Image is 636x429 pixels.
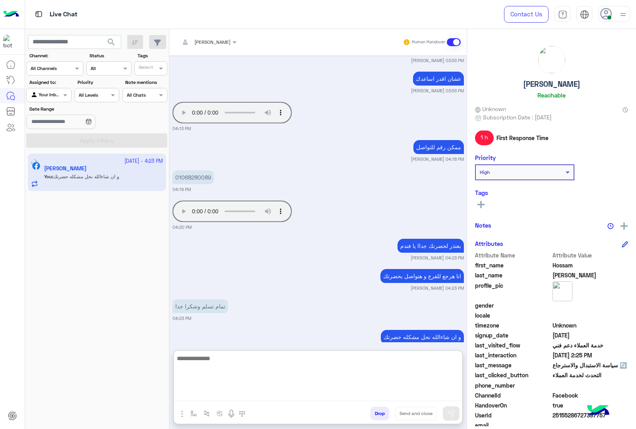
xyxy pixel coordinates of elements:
button: Apply Filters [26,133,167,148]
div: Select [138,64,153,73]
span: null [553,311,628,320]
small: 04:19 PM [173,186,191,193]
img: profile [618,10,628,19]
img: hulul-logo.png [584,397,612,425]
span: search [107,37,116,47]
p: 25/9/2025, 3:53 PM [413,72,464,86]
span: HandoverOn [475,401,551,409]
p: Live Chat [50,9,78,20]
img: send message [447,409,455,417]
span: Mohamed [553,271,628,279]
span: Attribute Value [553,251,628,259]
button: search [102,35,121,52]
a: tab [555,6,570,23]
h6: Notes [475,222,491,229]
small: [PERSON_NAME] 04:23 PM [411,255,464,261]
img: Trigger scenario [204,410,210,417]
span: 2025-09-23T19:35:16.662Z [553,331,628,339]
img: notes [607,223,614,229]
p: 25/9/2025, 4:23 PM [380,269,464,283]
span: last_clicked_button [475,371,551,379]
img: send attachment [177,409,187,419]
span: 1 h [475,131,494,145]
img: send voice note [227,409,236,419]
small: 04:20 PM [173,224,192,230]
p: 25/9/2025, 4:19 PM [173,170,214,184]
span: last_name [475,271,551,279]
img: make a call [239,411,245,417]
img: tab [580,10,589,19]
span: [PERSON_NAME] [194,39,231,45]
span: profile_pic [475,281,551,300]
b: High [480,169,490,175]
h6: Reachable [537,92,566,99]
span: last_visited_flow [475,341,551,349]
span: last_interaction [475,351,551,359]
img: tab [34,9,44,19]
label: Channel: [29,52,83,59]
button: select flow [187,407,200,420]
small: [PERSON_NAME] 04:23 PM [411,285,464,291]
span: last_message [475,361,551,369]
small: [PERSON_NAME] 03:53 PM [411,88,464,94]
span: first_name [475,261,551,269]
img: 713415422032625 [3,35,17,49]
span: First Response Time [496,134,549,142]
small: 04:13 PM [173,125,191,132]
img: picture [538,46,565,73]
span: 🔄 سياسة الاستبدال والاسترجاع [553,361,628,369]
label: Note mentions [125,79,166,86]
p: 25/9/2025, 4:23 PM [173,299,228,313]
span: 2025-09-25T11:25:03.247Z [553,351,628,359]
label: Tags [138,52,167,59]
span: التحدث لخدمة العملاء [553,371,628,379]
span: gender [475,301,551,310]
span: Hossam [553,261,628,269]
img: add [620,222,628,230]
small: 04:23 PM [173,315,191,322]
img: Logo [3,6,19,23]
h6: Attributes [475,240,503,247]
span: 0 [553,391,628,400]
button: create order [213,407,227,420]
img: create order [217,410,223,417]
p: 25/9/2025, 4:23 PM [397,239,464,253]
span: Unknown [553,321,628,330]
small: [PERSON_NAME] 04:18 PM [411,156,464,162]
label: Assigned to: [29,79,70,86]
p: 25/9/2025, 4:23 PM [381,330,464,344]
span: UserId [475,411,551,419]
span: Subscription Date : [DATE] [483,113,552,121]
span: Attribute Name [475,251,551,259]
span: phone_number [475,381,551,390]
h6: Priority [475,154,496,161]
img: picture [553,281,572,301]
audio: Your browser does not support the audio tag. [173,201,292,222]
span: signup_date [475,331,551,339]
h6: Tags [475,189,628,196]
small: [PERSON_NAME] 03:53 PM [411,57,464,64]
img: select flow [190,410,197,417]
span: Unknown [475,105,506,113]
label: Priority [78,79,118,86]
button: Drop [370,407,389,420]
span: timezone [475,321,551,330]
span: ChannelId [475,391,551,400]
h5: [PERSON_NAME] [523,80,580,89]
label: Date Range [29,105,118,113]
span: true [553,401,628,409]
span: locale [475,311,551,320]
span: خدمة العملاء دعم فني [553,341,628,349]
span: null [553,301,628,310]
span: 25155286727397757 [553,411,628,419]
button: Send and close [395,407,437,420]
span: null [553,381,628,390]
a: Contact Us [504,6,549,23]
audio: Your browser does not support the audio tag. [173,102,292,123]
button: Trigger scenario [200,407,213,420]
img: tab [558,10,567,19]
p: 25/9/2025, 4:18 PM [413,140,464,154]
small: Human Handover [412,39,445,45]
label: Status [89,52,130,59]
